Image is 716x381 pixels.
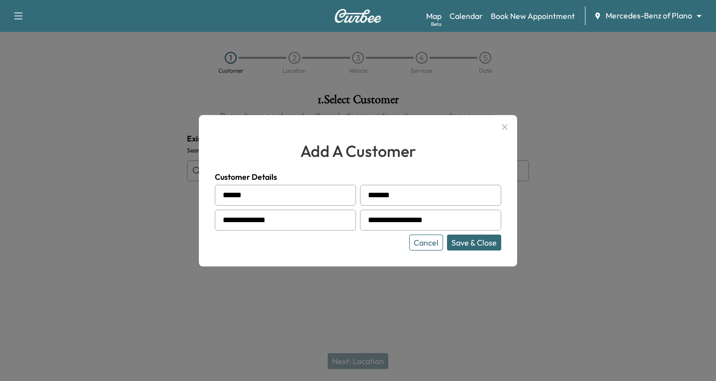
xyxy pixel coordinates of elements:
[431,20,442,28] div: Beta
[491,10,575,22] a: Book New Appointment
[426,10,442,22] a: MapBeta
[449,10,483,22] a: Calendar
[334,9,382,23] img: Curbee Logo
[606,10,692,21] span: Mercedes-Benz of Plano
[215,171,501,183] h4: Customer Details
[447,235,501,251] button: Save & Close
[215,139,501,163] h2: add a customer
[409,235,443,251] button: Cancel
